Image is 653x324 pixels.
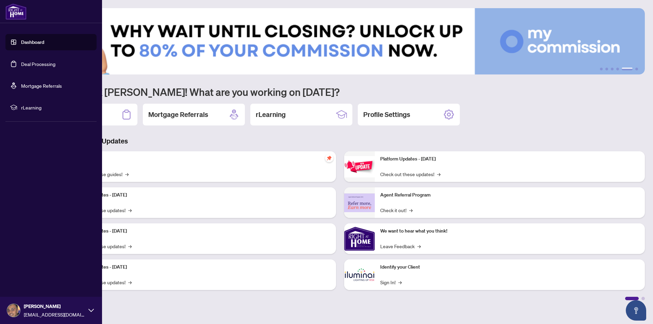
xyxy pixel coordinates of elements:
[21,83,62,89] a: Mortgage Referrals
[325,154,333,162] span: pushpin
[7,304,20,317] img: Profile Icon
[363,110,410,119] h2: Profile Settings
[21,61,55,67] a: Deal Processing
[380,263,639,271] p: Identify your Client
[148,110,208,119] h2: Mortgage Referrals
[616,68,619,70] button: 4
[24,303,85,310] span: [PERSON_NAME]
[35,8,645,74] img: Slide 4
[437,170,440,178] span: →
[71,191,331,199] p: Platform Updates - [DATE]
[344,193,375,212] img: Agent Referral Program
[5,3,27,20] img: logo
[21,104,92,111] span: rLearning
[71,227,331,235] p: Platform Updates - [DATE]
[344,156,375,177] img: Platform Updates - June 23, 2025
[71,263,331,271] p: Platform Updates - [DATE]
[380,278,402,286] a: Sign In!→
[398,278,402,286] span: →
[409,206,413,214] span: →
[344,223,375,254] img: We want to hear what you think!
[125,170,129,178] span: →
[380,155,639,163] p: Platform Updates - [DATE]
[380,206,413,214] a: Check it out!→
[626,300,646,321] button: Open asap
[24,311,85,318] span: [EMAIL_ADDRESS][DOMAIN_NAME]
[21,39,44,45] a: Dashboard
[611,68,614,70] button: 3
[380,227,639,235] p: We want to hear what you think!
[35,85,645,98] h1: Welcome back [PERSON_NAME]! What are you working on [DATE]?
[600,68,603,70] button: 1
[622,68,633,70] button: 5
[417,242,421,250] span: →
[128,242,132,250] span: →
[256,110,286,119] h2: rLearning
[71,155,331,163] p: Self-Help
[380,170,440,178] a: Check out these updates!→
[380,242,421,250] a: Leave Feedback→
[344,259,375,290] img: Identify your Client
[128,278,132,286] span: →
[380,191,639,199] p: Agent Referral Program
[128,206,132,214] span: →
[635,68,638,70] button: 6
[35,136,645,146] h3: Brokerage & Industry Updates
[605,68,608,70] button: 2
